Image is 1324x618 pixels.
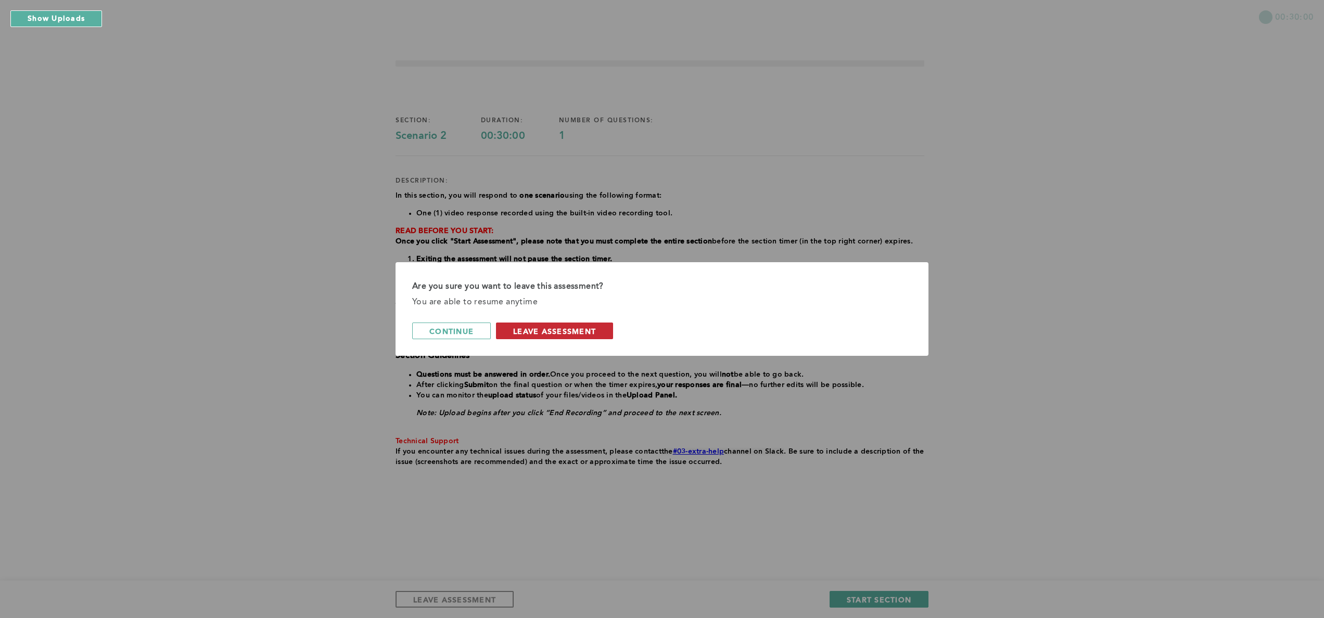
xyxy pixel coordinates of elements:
[412,294,912,310] div: You are able to resume anytime
[513,326,596,336] span: leave assessment
[412,323,491,339] button: continue
[429,326,474,336] span: continue
[10,10,102,27] button: Show Uploads
[496,323,613,339] button: leave assessment
[412,279,912,294] div: Are you sure you want to leave this assessment?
